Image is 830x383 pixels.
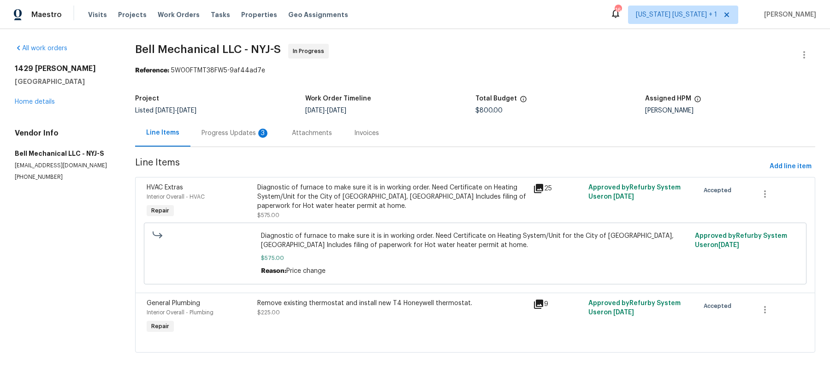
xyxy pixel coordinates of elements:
[147,194,205,200] span: Interior Overall - HVAC
[694,95,701,107] span: The hpm assigned to this work order.
[305,95,371,102] h5: Work Order Timeline
[148,206,173,215] span: Repair
[241,10,277,19] span: Properties
[148,322,173,331] span: Repair
[31,10,62,19] span: Maestro
[147,300,200,306] span: General Plumbing
[15,99,55,105] a: Home details
[636,10,717,19] span: [US_STATE] [US_STATE] + 1
[718,242,739,248] span: [DATE]
[258,129,267,138] div: 3
[155,107,196,114] span: -
[533,299,583,310] div: 9
[135,67,169,74] b: Reference:
[615,6,621,15] div: 16
[146,128,179,137] div: Line Items
[15,149,113,158] h5: Bell Mechanical LLC - NYJ-S
[135,44,281,55] span: Bell Mechanical LLC - NYJ-S
[88,10,107,19] span: Visits
[588,300,681,316] span: Approved by Refurby System User on
[520,95,527,107] span: The total cost of line items that have been proposed by Opendoor. This sum includes line items th...
[293,47,328,56] span: In Progress
[135,66,815,75] div: 5W00FTMT38FW5-9af44ad7e
[135,158,766,175] span: Line Items
[261,268,286,274] span: Reason:
[158,10,200,19] span: Work Orders
[533,183,583,194] div: 25
[261,231,689,250] span: Diagnostic of furnace to make sure it is in working order. Need Certificate on Heating System/Uni...
[695,233,787,248] span: Approved by Refurby System User on
[257,183,528,211] div: Diagnostic of furnace to make sure it is in working order. Need Certificate on Heating System/Uni...
[588,184,681,200] span: Approved by Refurby System User on
[305,107,346,114] span: -
[645,107,815,114] div: [PERSON_NAME]
[645,95,691,102] h5: Assigned HPM
[327,107,346,114] span: [DATE]
[257,212,279,218] span: $575.00
[15,129,113,138] h4: Vendor Info
[704,186,735,195] span: Accepted
[305,107,325,114] span: [DATE]
[257,310,280,315] span: $225.00
[15,173,113,181] p: [PHONE_NUMBER]
[135,107,196,114] span: Listed
[202,129,270,138] div: Progress Updates
[475,107,503,114] span: $800.00
[286,268,326,274] span: Price change
[15,162,113,170] p: [EMAIL_ADDRESS][DOMAIN_NAME]
[261,253,689,263] span: $575.00
[288,10,348,19] span: Geo Assignments
[770,161,812,172] span: Add line item
[118,10,147,19] span: Projects
[147,184,183,191] span: HVAC Extras
[613,309,634,316] span: [DATE]
[766,158,815,175] button: Add line item
[155,107,175,114] span: [DATE]
[475,95,517,102] h5: Total Budget
[257,299,528,308] div: Remove existing thermostat and install new T4 Honeywell thermostat.
[15,45,67,52] a: All work orders
[177,107,196,114] span: [DATE]
[211,12,230,18] span: Tasks
[760,10,816,19] span: [PERSON_NAME]
[613,194,634,200] span: [DATE]
[15,64,113,73] h2: 1429 [PERSON_NAME]
[704,301,735,311] span: Accepted
[354,129,379,138] div: Invoices
[147,310,213,315] span: Interior Overall - Plumbing
[292,129,332,138] div: Attachments
[135,95,159,102] h5: Project
[15,77,113,86] h5: [GEOGRAPHIC_DATA]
